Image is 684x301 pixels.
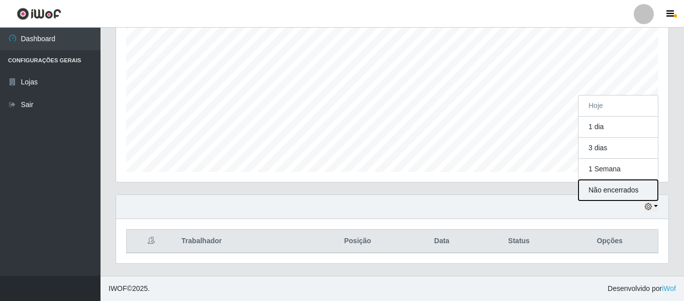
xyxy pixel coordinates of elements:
[308,230,407,253] th: Posição
[578,95,658,117] button: Hoje
[17,8,61,20] img: CoreUI Logo
[407,230,476,253] th: Data
[578,138,658,159] button: 3 dias
[561,230,658,253] th: Opções
[662,284,676,292] a: iWof
[109,284,127,292] span: IWOF
[578,159,658,180] button: 1 Semana
[578,117,658,138] button: 1 dia
[476,230,561,253] th: Status
[109,283,150,294] span: © 2025 .
[175,230,308,253] th: Trabalhador
[608,283,676,294] span: Desenvolvido por
[578,180,658,200] button: Não encerrados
